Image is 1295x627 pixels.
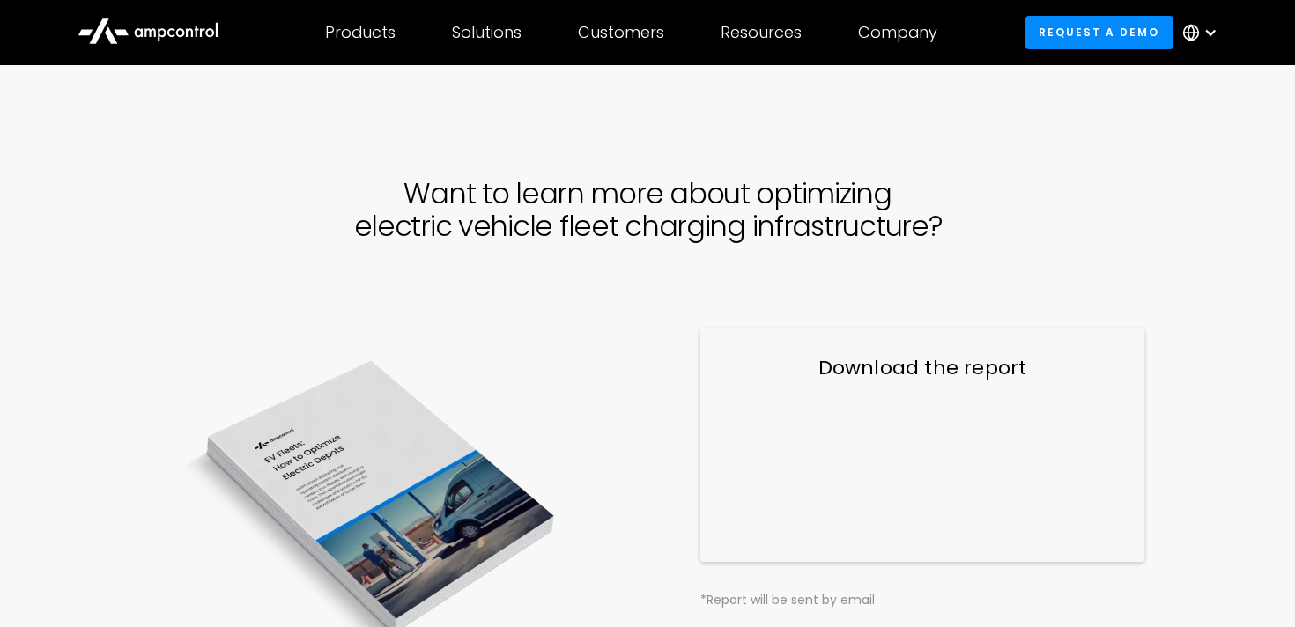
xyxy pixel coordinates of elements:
[736,403,1108,535] iframe: Form 0
[452,23,522,42] div: Solutions
[1025,16,1173,48] a: Request a demo
[325,23,396,42] div: Products
[578,23,664,42] div: Customers
[858,23,937,42] div: Company
[721,23,802,42] div: Resources
[112,178,1183,243] h1: Want to learn more about optimizing electric vehicle fleet charging infrastructure?
[736,355,1108,382] h3: Download the report
[700,590,1143,609] div: *Report will be sent by email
